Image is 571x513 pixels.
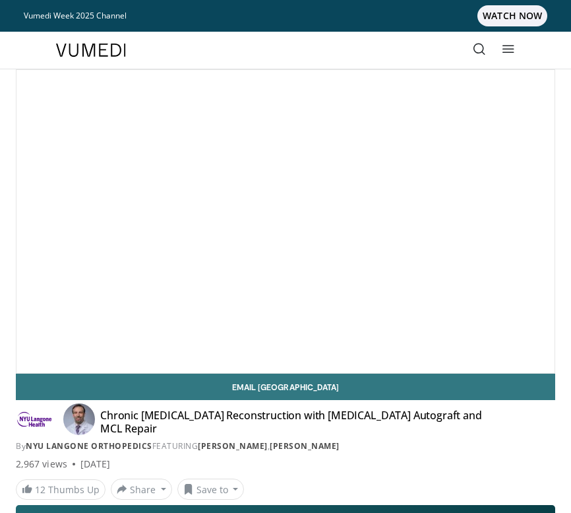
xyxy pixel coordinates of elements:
[198,440,268,452] a: [PERSON_NAME]
[477,5,547,26] span: WATCH NOW
[16,409,53,430] img: NYU Langone Orthopedics
[80,458,110,471] div: [DATE]
[16,70,555,373] video-js: Video Player
[26,440,152,452] a: NYU Langone Orthopedics
[24,5,547,26] a: Vumedi Week 2025 ChannelWATCH NOW
[270,440,340,452] a: [PERSON_NAME]
[177,479,245,500] button: Save to
[16,458,67,471] span: 2,967 views
[63,403,95,435] img: Avatar
[16,374,555,400] a: Email [GEOGRAPHIC_DATA]
[111,479,172,500] button: Share
[35,483,45,496] span: 12
[56,44,126,57] img: VuMedi Logo
[16,479,105,500] a: 12 Thumbs Up
[16,440,555,452] div: By FEATURING ,
[100,409,483,435] h4: Chronic [MEDICAL_DATA] Reconstruction with [MEDICAL_DATA] Autograft and MCL Repair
